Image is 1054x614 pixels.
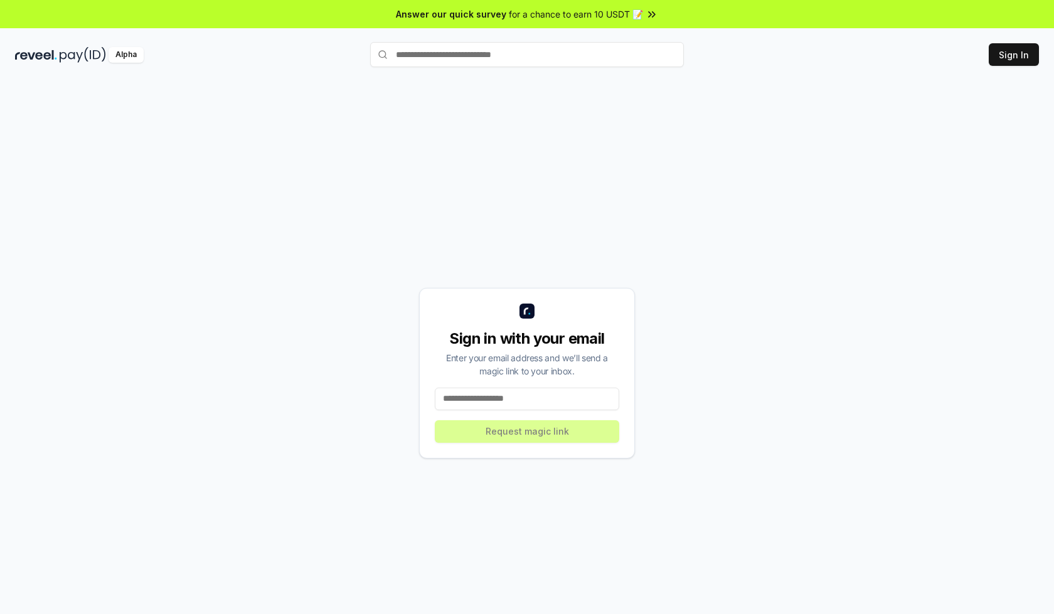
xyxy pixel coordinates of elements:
[509,8,643,21] span: for a chance to earn 10 USDT 📝
[15,47,57,63] img: reveel_dark
[435,351,619,378] div: Enter your email address and we’ll send a magic link to your inbox.
[519,304,535,319] img: logo_small
[435,329,619,349] div: Sign in with your email
[989,43,1039,66] button: Sign In
[109,47,144,63] div: Alpha
[60,47,106,63] img: pay_id
[396,8,506,21] span: Answer our quick survey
